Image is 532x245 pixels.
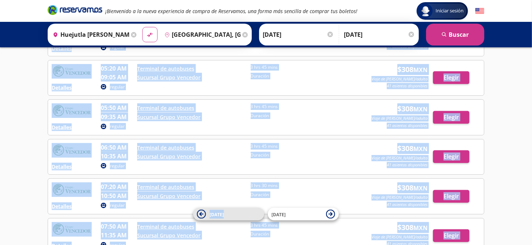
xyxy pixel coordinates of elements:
[101,143,134,152] p: 06:50 AM
[137,193,201,199] a: Sucursal Grupo Vencedor
[372,234,428,240] p: Viaje de [PERSON_NAME]/adulto
[101,73,134,82] p: 09:05 AM
[52,143,92,158] img: RESERVAMOS
[110,84,125,90] p: regular
[397,103,428,114] span: $ 308
[413,145,428,153] small: MXN
[397,182,428,193] span: $ 308
[105,8,357,15] em: ¡Bienvenido a la nueva experiencia de compra de Reservamos, una forma más sencilla de comprar tus...
[387,123,428,129] p: 41 asientos disponibles
[271,212,286,218] span: [DATE]
[52,64,92,79] img: RESERVAMOS
[413,184,428,192] small: MXN
[48,4,102,15] i: Brand Logo
[372,115,428,122] p: Viaje de [PERSON_NAME]/adulto
[162,25,241,44] input: Buscar Destino
[137,153,201,160] a: Sucursal Grupo Vencedor
[101,222,134,231] p: 07:50 AM
[433,7,467,15] span: Iniciar sesión
[137,232,201,239] a: Sucursal Grupo Vencedor
[433,190,469,203] button: Elegir
[387,83,428,89] p: 41 asientos disponibles
[268,208,339,221] button: [DATE]
[372,194,428,201] p: Viaje de [PERSON_NAME]/adulto
[101,191,134,200] p: 10:50 AM
[110,123,125,130] p: regular
[387,162,428,168] p: 41 asientos disponibles
[52,44,72,52] button: Detalles
[251,152,361,158] p: Duración
[433,229,469,242] button: Elegir
[52,103,92,118] img: RESERVAMOS
[193,208,264,221] button: [DATE]
[52,123,72,131] button: Detalles
[110,163,125,169] p: regular
[52,163,72,170] button: Detalles
[413,66,428,74] small: MXN
[426,24,484,46] button: Buscar
[251,112,361,119] p: Duración
[397,64,428,75] span: $ 308
[251,143,361,150] p: 3 hrs 45 mins
[137,223,194,230] a: Terminal de autobuses
[110,202,125,209] p: regular
[397,222,428,233] span: $ 308
[137,183,194,190] a: Terminal de autobuses
[101,112,134,121] p: 09:35 AM
[251,222,361,229] p: 3 hrs 45 mins
[101,103,134,112] p: 05:50 AM
[52,222,92,237] img: RESERVAMOS
[110,44,125,51] p: regular
[433,111,469,124] button: Elegir
[137,74,201,81] a: Sucursal Grupo Vencedor
[52,84,72,91] button: Detalles
[101,182,134,191] p: 07:20 AM
[48,4,102,17] a: Brand Logo
[137,114,201,120] a: Sucursal Grupo Vencedor
[397,143,428,154] span: $ 308
[251,103,361,110] p: 3 hrs 45 mins
[52,202,72,210] button: Detalles
[413,105,428,113] small: MXN
[101,64,134,73] p: 05:20 AM
[433,71,469,84] button: Elegir
[413,224,428,232] small: MXN
[101,152,134,161] p: 10:35 AM
[263,25,334,44] input: Elegir Fecha
[251,64,361,71] p: 3 hrs 45 mins
[137,144,194,151] a: Terminal de autobuses
[387,202,428,208] p: 41 asientos disponibles
[372,155,428,161] p: Viaje de [PERSON_NAME]/adulto
[251,73,361,79] p: Duración
[137,104,194,111] a: Terminal de autobuses
[433,150,469,163] button: Elegir
[210,212,224,218] span: [DATE]
[52,182,92,197] img: RESERVAMOS
[344,25,415,44] input: Opcional
[251,231,361,237] p: Duración
[251,191,361,198] p: Duración
[50,25,129,44] input: Buscar Origen
[251,182,361,189] p: 3 hrs 30 mins
[137,65,194,72] a: Terminal de autobuses
[101,231,134,240] p: 11:35 AM
[372,76,428,82] p: Viaje de [PERSON_NAME]/adulto
[475,7,484,16] button: English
